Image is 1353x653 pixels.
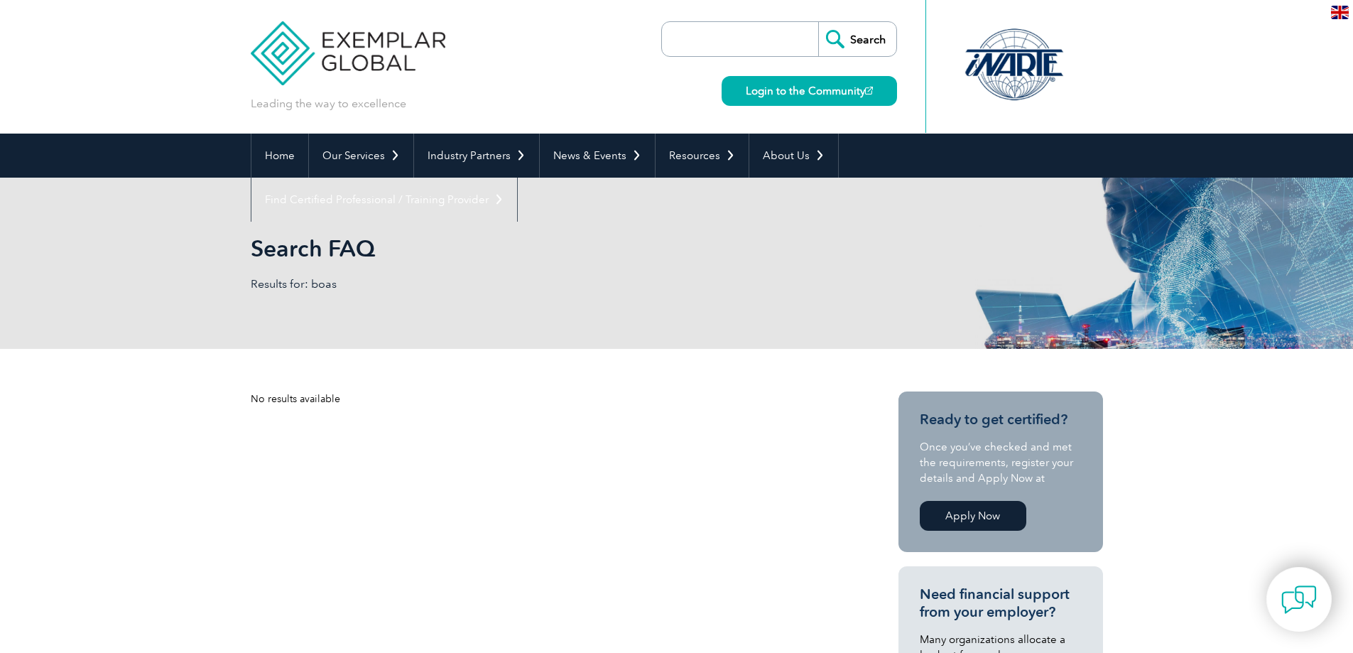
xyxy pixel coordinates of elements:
[656,134,749,178] a: Resources
[920,439,1082,486] p: Once you’ve checked and met the requirements, register your details and Apply Now at
[920,585,1082,621] h3: Need financial support from your employer?
[309,134,413,178] a: Our Services
[920,501,1026,531] a: Apply Now
[865,87,873,95] img: open_square.png
[818,22,896,56] input: Search
[251,276,677,292] p: Results for: boas
[414,134,539,178] a: Industry Partners
[722,76,897,106] a: Login to the Community
[251,178,517,222] a: Find Certified Professional / Training Provider
[251,96,406,112] p: Leading the way to excellence
[920,411,1082,428] h3: Ready to get certified?
[749,134,838,178] a: About Us
[251,392,847,406] div: No results available
[540,134,655,178] a: News & Events
[251,234,796,262] h1: Search FAQ
[251,134,308,178] a: Home
[1331,6,1349,19] img: en
[1281,582,1317,617] img: contact-chat.png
